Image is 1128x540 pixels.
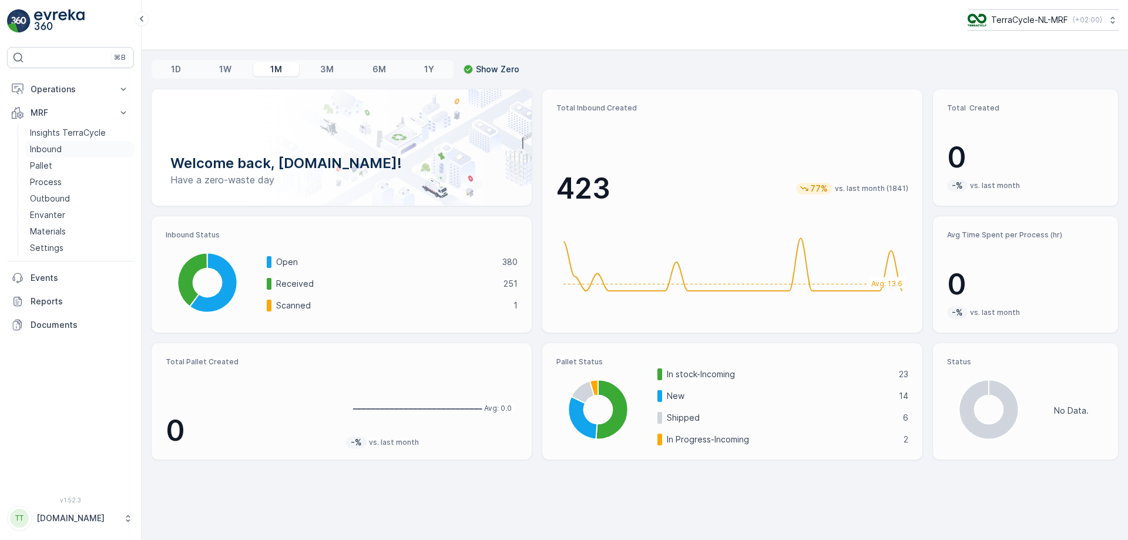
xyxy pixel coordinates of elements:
button: TerraCycle-NL-MRF(+02:00) [968,9,1119,31]
p: vs. last month [369,438,419,447]
p: Envanter [30,209,65,221]
p: vs. last month (1841) [835,184,908,193]
a: Process [25,174,134,190]
a: Documents [7,313,134,337]
p: Inbound [30,143,62,155]
p: 3M [320,63,334,75]
a: Inbound [25,141,134,157]
p: -% [350,437,363,448]
a: Insights TerraCycle [25,125,134,141]
p: 423 [556,171,610,206]
p: 0 [166,413,337,448]
p: 23 [899,368,908,380]
p: Materials [30,226,66,237]
p: Inbound Status [166,230,518,240]
img: logo [7,9,31,33]
p: Process [30,176,62,188]
p: Status [947,357,1104,367]
p: TerraCycle-NL-MRF [991,14,1068,26]
p: 1W [219,63,231,75]
p: Insights TerraCycle [30,127,106,139]
p: Shipped [667,412,895,424]
p: Have a zero-waste day [170,173,513,187]
p: Pallet [30,160,52,172]
p: 380 [502,256,518,268]
p: 251 [503,278,518,290]
p: 6 [903,412,908,424]
img: logo_light-DOdMpM7g.png [34,9,85,33]
button: MRF [7,101,134,125]
p: 1M [270,63,282,75]
p: New [667,390,891,402]
p: Settings [30,242,63,254]
p: 2 [904,434,908,445]
p: In stock-Incoming [667,368,891,380]
a: Pallet [25,157,134,174]
p: Total Created [947,103,1104,113]
button: TT[DOMAIN_NAME] [7,506,134,531]
p: 1Y [424,63,434,75]
p: Scanned [276,300,506,311]
div: TT [10,509,29,528]
p: [DOMAIN_NAME] [36,512,117,524]
p: ( +02:00 ) [1073,15,1102,25]
p: ⌘B [114,53,126,62]
a: Envanter [25,207,134,223]
p: Reports [31,296,129,307]
p: 0 [947,267,1104,302]
p: 14 [899,390,908,402]
p: vs. last month [970,308,1020,317]
p: 0 [947,140,1104,175]
img: TC_v739CUj.png [968,14,986,26]
p: Total Pallet Created [166,357,337,367]
p: 1 [513,300,518,311]
p: 1D [171,63,181,75]
p: Open [276,256,495,268]
p: 77% [809,183,829,194]
a: Materials [25,223,134,240]
a: Events [7,266,134,290]
p: Show Zero [476,63,519,75]
span: v 1.52.3 [7,497,134,504]
button: Operations [7,78,134,101]
p: Operations [31,83,110,95]
p: -% [951,180,964,192]
p: In Progress-Incoming [667,434,896,445]
p: Pallet Status [556,357,908,367]
p: -% [951,307,964,318]
p: Avg Time Spent per Process (hr) [947,230,1104,240]
a: Reports [7,290,134,313]
p: Received [276,278,496,290]
p: Outbound [30,193,70,204]
p: 6M [372,63,386,75]
p: vs. last month [970,181,1020,190]
p: Total Inbound Created [556,103,908,113]
p: Documents [31,319,129,331]
p: Welcome back, [DOMAIN_NAME]! [170,154,513,173]
a: Outbound [25,190,134,207]
p: No Data. [1054,405,1089,417]
p: Events [31,272,129,284]
p: MRF [31,107,110,119]
a: Settings [25,240,134,256]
